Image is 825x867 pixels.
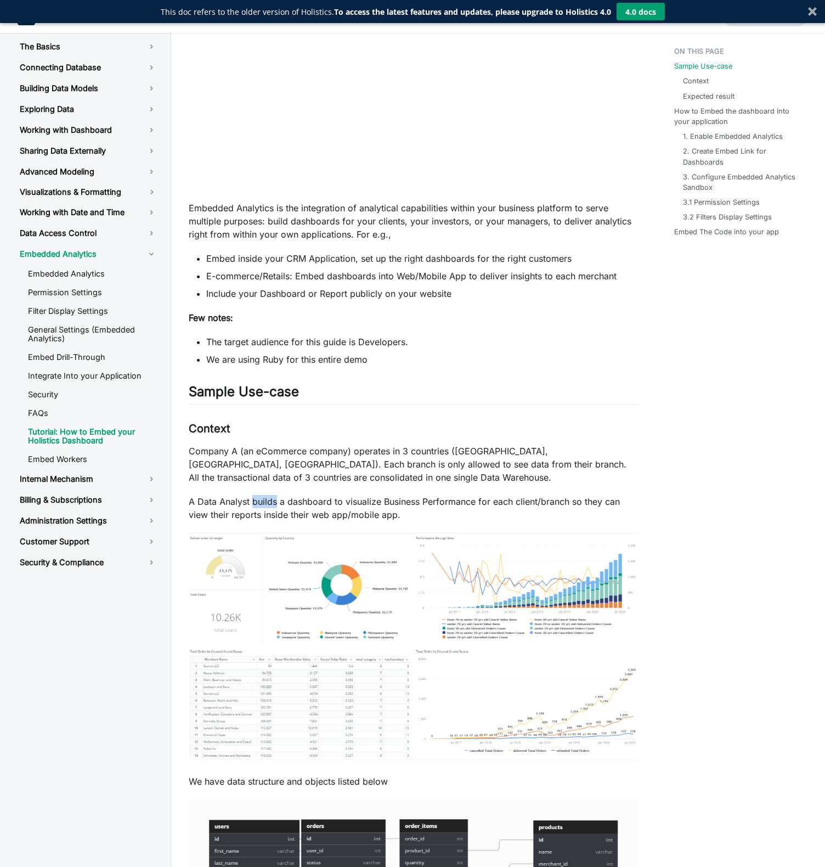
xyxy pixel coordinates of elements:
a: HolisticsHolistics Docs (3.0) [18,8,122,25]
a: Expected result [683,91,734,102]
a: Embedded Analytics [19,266,166,282]
a: Embed Drill-Through [19,349,166,365]
div: This doc refers to the older version of Holistics.To access the latest features and updates, plea... [161,6,611,18]
a: Administration Settings [11,511,166,530]
a: 1. Enable Embedded Analytics [683,131,783,142]
a: 3. Configure Embedded Analytics Sandbox [683,172,801,193]
a: Advanced Modeling [11,162,166,181]
strong: To access the latest features and updates, please upgrade to Holistics 4.0 [334,7,611,17]
p: A Data Analyst builds a dashboard to visualize Business Performance for each client/branch so the... [189,495,639,521]
a: Connecting Database [11,58,166,77]
a: Security & Compliance [11,553,166,572]
a: Building Data Models [11,79,166,98]
a: Internal Mechanism [11,470,166,488]
a: Visualizations & Formatting [11,183,138,201]
a: Billing & Subscriptions [11,491,166,509]
p: Embedded Analytics is the integration of analytical capabilities within your business platform to... [189,201,639,241]
li: We are using Ruby for this entire demo [206,353,639,366]
a: Security [19,386,166,403]
a: How to Embed the dashboard into your application [674,106,805,127]
a: Sample Use-case [674,61,732,71]
button: 4.0 docs [617,3,665,20]
img: Ecommerce Dashboard [189,532,639,761]
a: Sharing Data Externally [11,142,166,160]
strong: Few notes: [189,312,233,323]
h3: Context [189,422,639,436]
h2: Sample Use-case [189,384,639,404]
a: Filter Display Settings [19,303,166,319]
p: We have data structure and objects listed below [189,775,639,788]
a: Embed Workers [19,451,166,468]
a: Tutorial: How to Embed your Holistics Dashboard [19,424,166,449]
a: Embedded Analytics [11,245,166,263]
button: Toggle the collapsible sidebar category 'Visualizations & Formatting' [138,183,166,201]
a: General Settings (Embedded Analytics) [19,322,166,347]
p: This doc refers to the older version of Holistics. [161,6,611,18]
a: Permission Settings [19,284,166,301]
a: 3.2 Filters Display Settings [683,212,772,222]
a: Integrate Into your Application [19,368,166,384]
a: Embed The Code into your app [674,227,779,237]
a: Customer Support [11,532,166,551]
li: Embed inside your CRM Application, set up the right dashboards for the right customers [206,252,639,265]
li: Include your Dashboard or Report publicly on your website [206,287,639,300]
nav: Docs sidebar [7,33,171,867]
li: E-commerce/Retails: Embed dashboards into Web/Mobile App to deliver insights to each merchant [206,269,639,283]
a: Context [683,76,709,86]
li: The target audience for this guide is Developers. [206,335,639,348]
a: 2. Create Embed Link for Dashboards [683,146,801,167]
p: Company A (an eCommerce company) operates in 3 countries ([GEOGRAPHIC_DATA], [GEOGRAPHIC_DATA], [... [189,444,639,484]
a: Data Access Control [11,224,166,243]
a: FAQs [19,405,166,421]
a: Exploring Data [11,100,166,119]
a: 3.1 Permission Settings [683,197,760,207]
a: Working with Dashboard [11,121,166,139]
a: Working with Date and Time [11,203,166,222]
a: The Basics [11,37,166,56]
